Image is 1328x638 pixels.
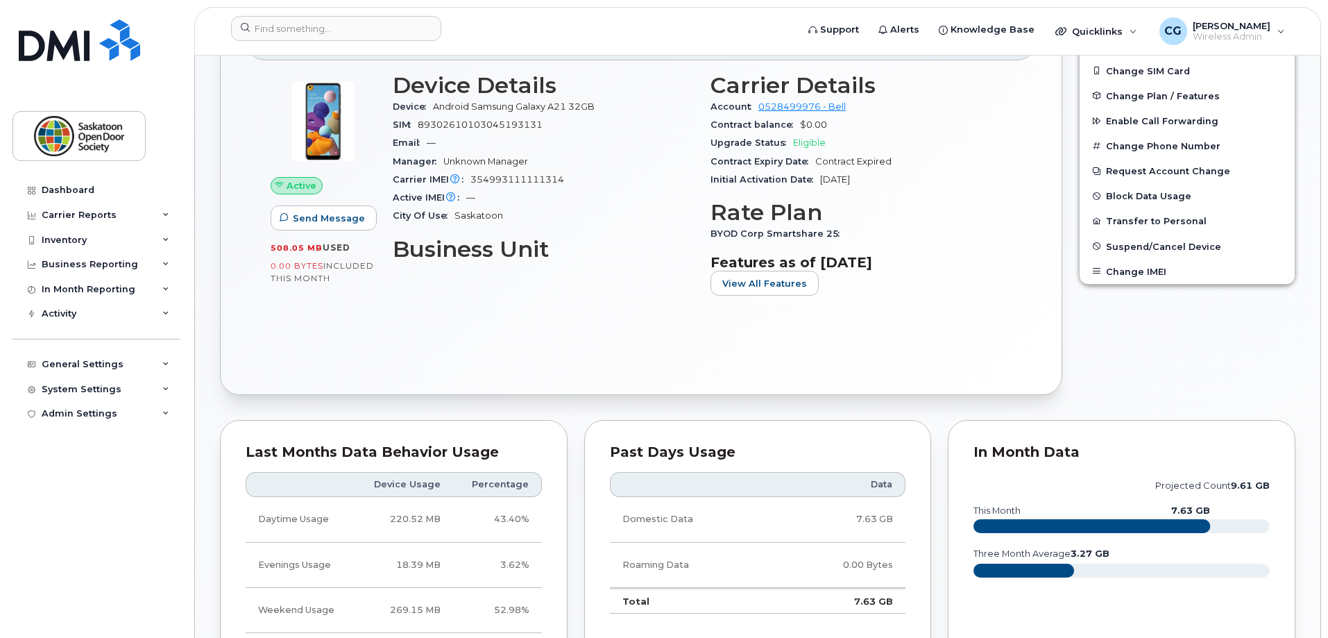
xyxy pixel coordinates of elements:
tspan: 9.61 GB [1231,480,1270,491]
button: Block Data Usage [1080,183,1295,208]
span: Contract Expiry Date [710,156,815,167]
button: Change Plan / Features [1080,83,1295,108]
span: 0.00 Bytes [271,261,323,271]
button: Suspend/Cancel Device [1080,234,1295,259]
button: Change IMEI [1080,259,1295,284]
text: projected count [1155,480,1270,491]
span: SIM [393,119,418,130]
div: Past Days Usage [610,446,906,460]
span: Upgrade Status [710,137,793,148]
span: — [427,137,436,148]
span: CG [1164,23,1182,40]
input: Find something... [231,16,441,41]
text: three month average [973,548,1109,559]
button: Change SIM Card [1080,58,1295,83]
span: Active IMEI [393,192,466,203]
a: Alerts [869,16,929,44]
td: 0.00 Bytes [776,543,905,588]
span: Contract balance [710,119,800,130]
button: Enable Call Forwarding [1080,108,1295,133]
div: Last Months Data Behavior Usage [246,446,542,460]
td: 18.39 MB [355,543,453,588]
span: Manager [393,156,443,167]
span: Support [820,23,859,37]
span: used [323,242,350,253]
td: Roaming Data [610,543,776,588]
td: 43.40% [453,497,542,542]
span: Active [287,179,316,192]
th: Data [776,472,905,497]
td: Daytime Usage [246,497,355,542]
span: Saskatoon [454,210,503,221]
td: Domestic Data [610,497,776,542]
span: [PERSON_NAME] [1193,20,1270,31]
span: Knowledge Base [951,23,1035,37]
td: 220.52 MB [355,497,453,542]
div: In Month Data [973,446,1270,460]
text: this month [973,505,1021,516]
tr: Weekdays from 6:00pm to 8:00am [246,543,542,588]
span: Carrier IMEI [393,174,470,185]
h3: Features as of [DATE] [710,254,1012,271]
span: Wireless Admin [1193,31,1270,42]
span: Change Plan / Features [1106,90,1220,101]
span: Email [393,137,427,148]
span: Android Samsung Galaxy A21 32GB [433,101,595,112]
th: Device Usage [355,472,453,497]
td: 7.63 GB [776,497,905,542]
tspan: 3.27 GB [1071,548,1109,559]
span: Eligible [793,137,826,148]
span: included this month [271,260,374,283]
div: Quicklinks [1046,17,1147,45]
span: 508.05 MB [271,243,323,253]
button: View All Features [710,271,819,296]
span: Unknown Manager [443,156,528,167]
span: $0.00 [800,119,827,130]
td: 52.98% [453,588,542,633]
span: [DATE] [820,174,850,185]
button: Send Message [271,205,377,230]
th: Percentage [453,472,542,497]
td: Evenings Usage [246,543,355,588]
span: View All Features [722,277,807,290]
span: Initial Activation Date [710,174,820,185]
a: 0528499976 - Bell [758,101,846,112]
span: Enable Call Forwarding [1106,116,1218,126]
td: 7.63 GB [776,588,905,614]
span: 89302610103045193131 [418,119,543,130]
button: Request Account Change [1080,158,1295,183]
span: City Of Use [393,210,454,221]
span: Device [393,101,433,112]
text: 7.63 GB [1172,505,1211,516]
span: Alerts [890,23,919,37]
h3: Business Unit [393,237,694,262]
button: Transfer to Personal [1080,208,1295,233]
h3: Carrier Details [710,73,1012,98]
h3: Device Details [393,73,694,98]
h3: Rate Plan [710,200,1012,225]
span: Send Message [293,212,365,225]
span: 354993111111314 [470,174,564,185]
td: 3.62% [453,543,542,588]
span: Quicklinks [1072,26,1123,37]
span: Account [710,101,758,112]
span: — [466,192,475,203]
span: BYOD Corp Smartshare 25 [710,228,846,239]
td: Weekend Usage [246,588,355,633]
td: Total [610,588,776,614]
a: Support [799,16,869,44]
img: image20231002-3703462-mhjj21.jpeg [282,80,365,163]
button: Change Phone Number [1080,133,1295,158]
div: Calvin Gordon [1150,17,1295,45]
a: Knowledge Base [929,16,1044,44]
span: Contract Expired [815,156,892,167]
tr: Friday from 6:00pm to Monday 8:00am [246,588,542,633]
td: 269.15 MB [355,588,453,633]
span: Suspend/Cancel Device [1106,241,1221,251]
